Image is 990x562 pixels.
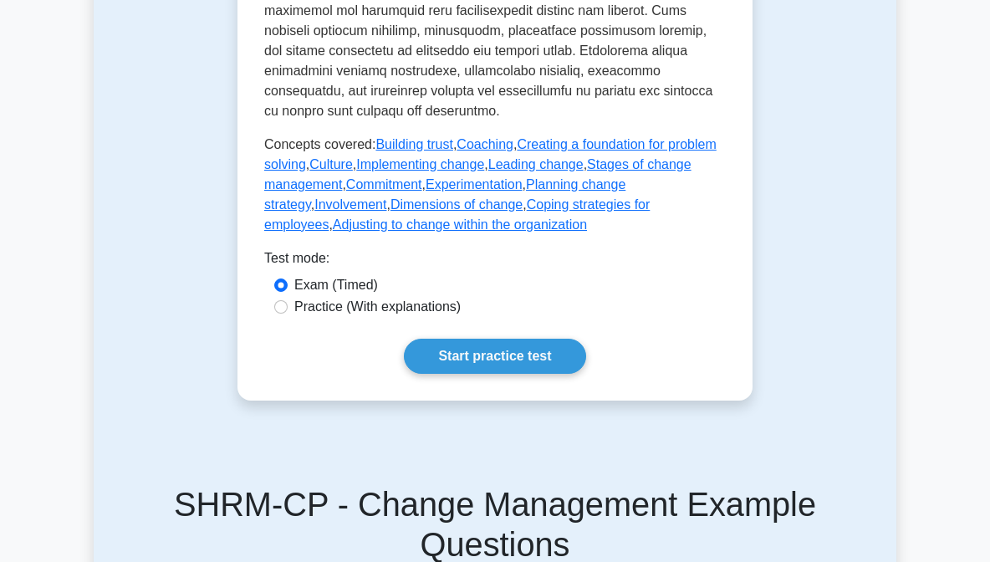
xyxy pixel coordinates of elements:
a: Culture [309,157,353,171]
a: Involvement [314,197,386,212]
label: Practice (With explanations) [294,297,461,317]
a: Stages of change management [264,157,691,192]
a: Experimentation [426,177,523,192]
a: Leading change [488,157,584,171]
a: Building trust [375,137,453,151]
a: Implementing change [356,157,484,171]
div: Test mode: [264,248,726,275]
a: Commitment [346,177,422,192]
p: Concepts covered: , , , , , , , , , , , , , [264,135,726,235]
a: Adjusting to change within the organization [333,217,587,232]
a: Dimensions of change [390,197,523,212]
a: Coaching [457,137,513,151]
label: Exam (Timed) [294,275,378,295]
a: Start practice test [404,339,585,374]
